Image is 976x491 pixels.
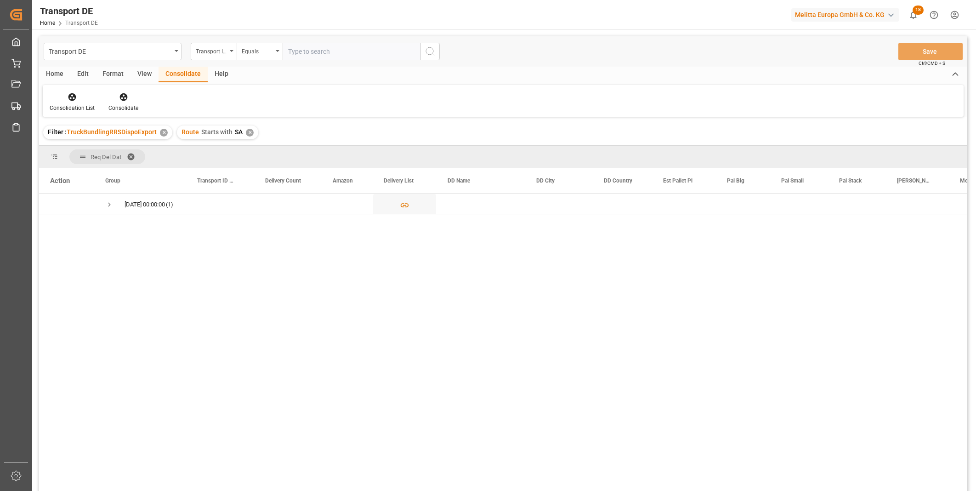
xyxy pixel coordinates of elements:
[49,45,171,57] div: Transport DE
[791,8,899,22] div: Melitta Europa GmbH & Co. KG
[197,177,235,184] span: Transport ID Logward
[131,67,159,82] div: View
[242,45,273,56] div: Equals
[604,177,632,184] span: DD Country
[196,45,227,56] div: Transport ID Logward
[333,177,353,184] span: Amazon
[67,128,157,136] span: TruckBundlingRRSDispoExport
[201,128,233,136] span: Starts with
[208,67,235,82] div: Help
[913,6,924,15] span: 18
[159,67,208,82] div: Consolidate
[166,194,173,215] span: (1)
[791,6,903,23] button: Melitta Europa GmbH & Co. KG
[839,177,862,184] span: Pal Stack
[420,43,440,60] button: search button
[235,128,243,136] span: SA
[384,177,414,184] span: Delivery List
[246,129,254,137] div: ✕
[781,177,804,184] span: Pal Small
[39,67,70,82] div: Home
[727,177,744,184] span: Pal Big
[70,67,96,82] div: Edit
[448,177,470,184] span: DD Name
[924,5,944,25] button: Help Center
[91,154,121,160] span: Req Del Dat
[44,43,182,60] button: open menu
[50,177,70,185] div: Action
[237,43,283,60] button: open menu
[40,4,98,18] div: Transport DE
[96,67,131,82] div: Format
[903,5,924,25] button: show 18 new notifications
[663,177,692,184] span: Est Pallet Pl
[40,20,55,26] a: Home
[160,129,168,137] div: ✕
[919,60,945,67] span: Ctrl/CMD + S
[50,104,95,112] div: Consolidation List
[39,194,94,215] div: Press SPACE to select this row.
[897,177,930,184] span: [PERSON_NAME]
[48,128,67,136] span: Filter :
[283,43,420,60] input: Type to search
[105,177,120,184] span: Group
[536,177,555,184] span: DD City
[898,43,963,60] button: Save
[191,43,237,60] button: open menu
[265,177,301,184] span: Delivery Count
[108,104,138,112] div: Consolidate
[125,194,165,215] div: [DATE] 00:00:00
[182,128,199,136] span: Route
